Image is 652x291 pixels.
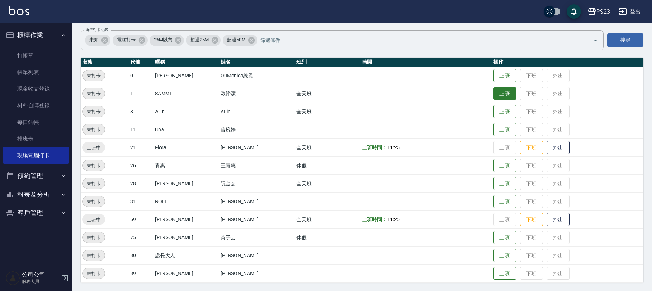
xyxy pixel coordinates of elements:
[83,162,105,169] span: 未打卡
[493,123,516,136] button: 上班
[128,85,153,103] td: 1
[223,36,250,44] span: 超過50M
[295,58,360,67] th: 班別
[83,90,105,97] span: 未打卡
[153,85,219,103] td: SAMMI
[219,210,295,228] td: [PERSON_NAME]
[219,121,295,138] td: 曾琬婷
[153,210,219,228] td: [PERSON_NAME]
[128,246,153,264] td: 80
[493,231,516,244] button: 上班
[81,58,128,67] th: 狀態
[596,7,610,16] div: PS23
[128,210,153,228] td: 59
[295,210,360,228] td: 全天班
[493,195,516,208] button: 上班
[295,85,360,103] td: 全天班
[153,174,219,192] td: [PERSON_NAME]
[22,278,59,285] p: 服務人員
[362,145,388,150] b: 上班時間：
[493,249,516,262] button: 上班
[3,131,69,147] a: 排班表
[128,264,153,282] td: 89
[295,174,360,192] td: 全天班
[113,35,148,46] div: 電腦打卡
[186,36,213,44] span: 超過25M
[153,192,219,210] td: ROLI
[153,264,219,282] td: [PERSON_NAME]
[128,121,153,138] td: 11
[219,264,295,282] td: [PERSON_NAME]
[387,217,400,222] span: 11:25
[219,67,295,85] td: OuMonica總監
[83,126,105,133] span: 未打卡
[223,35,257,46] div: 超過50M
[547,213,570,226] button: 外出
[362,217,388,222] b: 上班時間：
[607,33,643,47] button: 搜尋
[3,64,69,81] a: 帳單列表
[22,271,59,278] h5: 公司公司
[153,121,219,138] td: Una
[85,36,103,44] span: 未知
[590,35,601,46] button: Open
[361,58,492,67] th: 時間
[86,27,108,32] label: 篩選打卡記錄
[9,6,29,15] img: Logo
[83,180,105,187] span: 未打卡
[3,47,69,64] a: 打帳單
[113,36,140,44] span: 電腦打卡
[3,167,69,185] button: 預約管理
[567,4,581,19] button: save
[83,270,105,277] span: 未打卡
[295,156,360,174] td: 休假
[3,97,69,114] a: 材料自購登錄
[387,145,400,150] span: 11:25
[128,174,153,192] td: 28
[295,138,360,156] td: 全天班
[3,147,69,164] a: 現場電腦打卡
[82,144,105,151] span: 上班中
[493,69,516,82] button: 上班
[219,85,295,103] td: 歐諦潔
[153,103,219,121] td: ALin
[295,103,360,121] td: 全天班
[493,159,516,172] button: 上班
[153,67,219,85] td: [PERSON_NAME]
[128,138,153,156] td: 21
[219,58,295,67] th: 姓名
[83,252,105,259] span: 未打卡
[150,35,184,46] div: 25M以內
[83,108,105,115] span: 未打卡
[153,156,219,174] td: 青惠
[219,228,295,246] td: 黃子芸
[585,4,613,19] button: PS23
[616,5,643,18] button: 登出
[219,174,295,192] td: 阮金芝
[150,36,177,44] span: 25M以內
[493,267,516,280] button: 上班
[85,35,110,46] div: 未知
[492,58,643,67] th: 操作
[128,103,153,121] td: 8
[3,114,69,131] a: 每日結帳
[219,103,295,121] td: ALin
[3,81,69,97] a: 現金收支登錄
[547,141,570,154] button: 外出
[186,35,221,46] div: 超過25M
[3,26,69,45] button: 櫃檯作業
[153,228,219,246] td: [PERSON_NAME]
[128,228,153,246] td: 75
[83,234,105,241] span: 未打卡
[128,192,153,210] td: 31
[258,34,580,46] input: 篩選條件
[83,72,105,79] span: 未打卡
[219,156,295,174] td: 王青惠
[6,271,20,285] img: Person
[493,105,516,118] button: 上班
[493,87,516,100] button: 上班
[128,156,153,174] td: 26
[493,177,516,190] button: 上班
[153,58,219,67] th: 暱稱
[3,204,69,222] button: 客戶管理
